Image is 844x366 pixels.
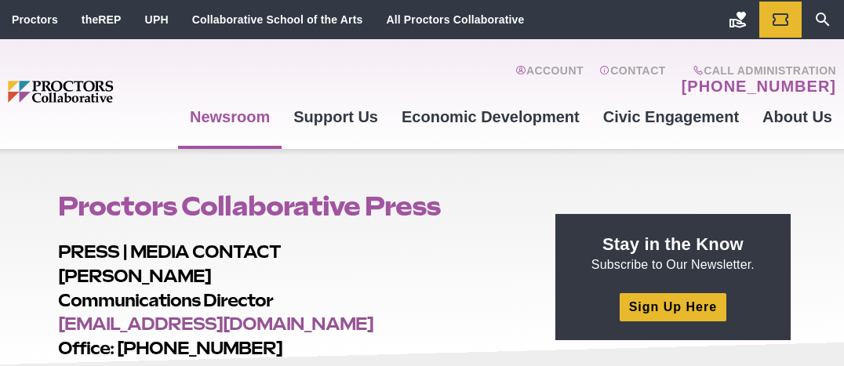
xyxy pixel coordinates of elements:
[599,64,666,96] a: Contact
[620,293,726,321] a: Sign Up Here
[515,64,584,96] a: Account
[574,233,772,274] p: Subscribe to Our Newsletter.
[802,2,844,38] a: Search
[12,13,58,26] a: Proctors
[602,234,744,254] strong: Stay in the Know
[58,240,519,361] h2: PRESS | MEDIA CONTACT [PERSON_NAME] Communications Director Office: [PHONE_NUMBER]
[192,13,363,26] a: Collaborative School of the Arts
[8,81,178,103] img: Proctors logo
[677,64,836,77] span: Call Administration
[282,96,390,138] a: Support Us
[178,96,282,138] a: Newsroom
[591,96,751,138] a: Civic Engagement
[145,13,169,26] a: UPH
[751,96,844,138] a: About Us
[58,313,373,334] a: [EMAIL_ADDRESS][DOMAIN_NAME]
[682,77,836,96] a: [PHONE_NUMBER]
[58,191,519,221] h1: Proctors Collaborative Press
[386,13,524,26] a: All Proctors Collaborative
[82,13,122,26] a: theREP
[390,96,591,138] a: Economic Development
